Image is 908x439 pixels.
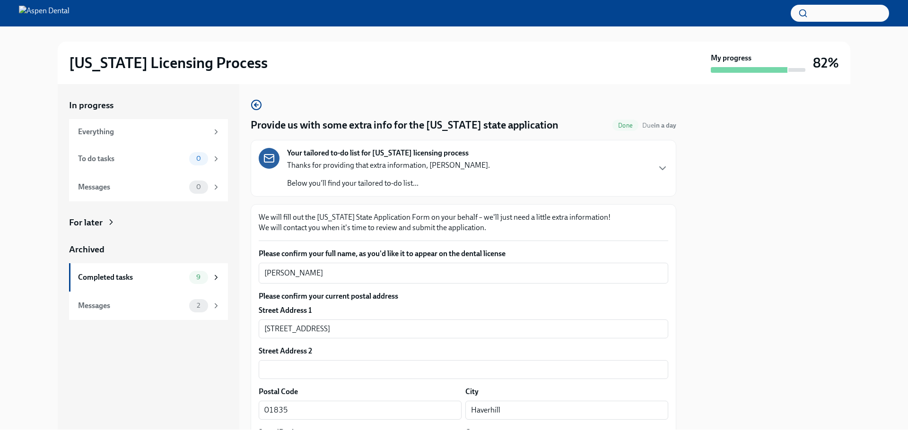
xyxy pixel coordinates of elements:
div: Everything [78,127,208,137]
a: In progress [69,99,228,112]
label: Street Address 1 [259,305,312,316]
label: Postal Code [259,387,298,397]
strong: My progress [711,53,751,63]
a: To do tasks0 [69,145,228,173]
span: Due [642,121,676,129]
a: Messages0 [69,173,228,201]
p: We will fill out the [US_STATE] State Application Form on your behalf – we'll just need a little ... [259,212,668,233]
div: Messages [78,182,185,192]
span: 0 [191,155,207,162]
a: Completed tasks9 [69,263,228,292]
div: To do tasks [78,154,185,164]
span: 0 [191,183,207,190]
label: Please confirm your full name, as you'd like it to appear on the dental license [259,249,668,259]
span: 9 [191,274,206,281]
h2: [US_STATE] Licensing Process [69,53,268,72]
h3: 82% [813,54,839,71]
p: Thanks for providing that extra information, [PERSON_NAME]. [287,160,490,171]
label: State/Region [259,427,302,438]
h4: Provide us with some extra info for the [US_STATE] state application [251,118,559,132]
strong: Your tailored to-do list for [US_STATE] licensing process [287,148,469,158]
p: Below you'll find your tailored to-do list... [287,178,490,189]
strong: in a day [654,121,676,129]
img: Aspen Dental [19,6,70,21]
label: Country [465,427,492,438]
div: Messages [78,301,185,311]
label: Please confirm your current postal address [259,291,668,301]
span: 2 [191,302,206,309]
span: August 26th, 2025 10:00 [642,121,676,130]
a: Messages2 [69,292,228,320]
a: Everything [69,119,228,145]
label: Street Address 2 [259,346,312,356]
a: Archived [69,243,228,256]
label: City [465,387,479,397]
div: For later [69,216,103,229]
textarea: [PERSON_NAME] [264,267,663,279]
span: Done [612,122,638,129]
div: Completed tasks [78,272,185,283]
a: For later [69,216,228,229]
